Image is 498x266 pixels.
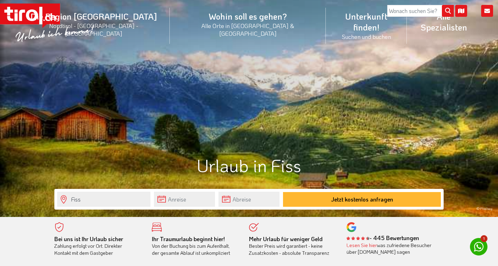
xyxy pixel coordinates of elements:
div: Bester Preis wird garantiert - keine Zusatzkosten - absolute Transparenz [249,236,336,257]
input: Abreise [218,192,280,207]
a: Die Region [GEOGRAPHIC_DATA]Nordtirol - [GEOGRAPHIC_DATA] - [GEOGRAPHIC_DATA] [18,3,170,45]
span: 1 [480,235,487,242]
small: Nordtirol - [GEOGRAPHIC_DATA] - [GEOGRAPHIC_DATA] [26,22,161,37]
small: Suchen und buchen [334,33,398,40]
button: Jetzt kostenlos anfragen [283,192,441,207]
a: Lesen Sie hier [346,242,377,248]
a: Wohin soll es gehen?Alle Orte in [GEOGRAPHIC_DATA] & [GEOGRAPHIC_DATA] [170,3,326,45]
div: Von der Buchung bis zum Aufenthalt, der gesamte Ablauf ist unkompliziert [152,236,239,257]
input: Wonach suchen Sie? [387,5,454,17]
b: Ihr Traumurlaub beginnt hier! [152,235,225,243]
a: Alle Spezialisten [407,3,480,40]
input: Anreise [154,192,215,207]
a: Unterkunft finden!Suchen und buchen [326,3,407,48]
h1: Urlaub in Fiss [54,156,444,175]
a: 1 [470,238,487,255]
b: Bei uns ist Ihr Urlaub sicher [54,235,123,243]
i: Karte öffnen [455,5,467,17]
b: - 445 Bewertungen [346,234,419,241]
input: Wo soll's hingehen? [57,192,150,207]
div: Zahlung erfolgt vor Ort. Direkter Kontakt mit dem Gastgeber [54,236,141,257]
b: Mehr Urlaub für weniger Geld [249,235,323,243]
i: Kontakt [481,5,493,17]
div: was zufriedene Besucher über [DOMAIN_NAME] sagen [346,242,433,255]
small: Alle Orte in [GEOGRAPHIC_DATA] & [GEOGRAPHIC_DATA] [178,22,317,37]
